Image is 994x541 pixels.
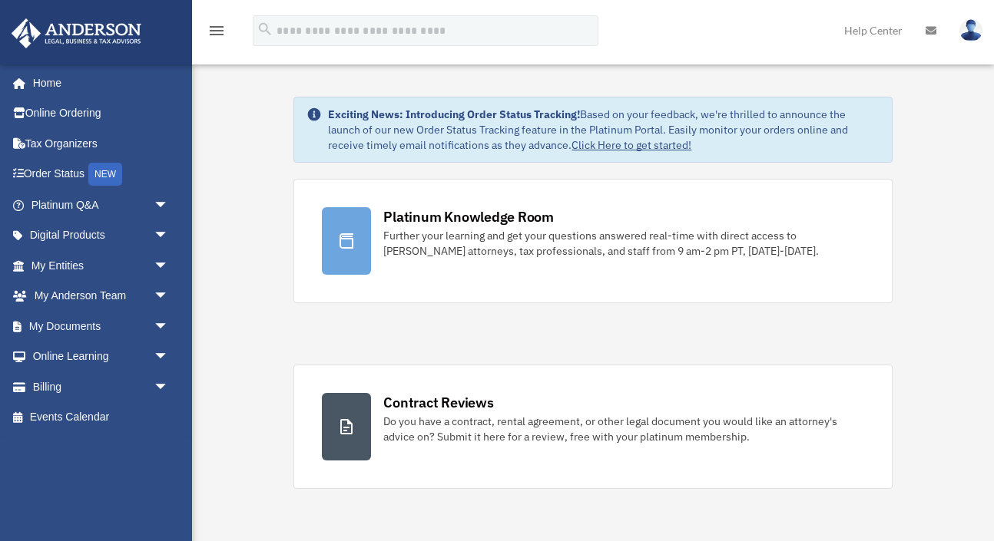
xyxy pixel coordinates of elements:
a: Online Learningarrow_drop_down [11,341,192,372]
img: User Pic [959,19,982,41]
a: Platinum Knowledge Room Further your learning and get your questions answered real-time with dire... [293,179,892,303]
span: arrow_drop_down [154,250,184,282]
a: My Entitiesarrow_drop_down [11,250,192,281]
a: My Documentsarrow_drop_down [11,311,192,341]
a: Events Calendar [11,402,192,433]
a: Click Here to get started! [572,138,691,152]
div: Based on your feedback, we're thrilled to announce the launch of our new Order Status Tracking fe... [328,107,879,153]
div: Do you have a contract, rental agreement, or other legal document you would like an attorney's ad... [383,414,863,444]
a: menu [207,27,226,40]
div: Further your learning and get your questions answered real-time with direct access to [PERSON_NAM... [383,228,863,259]
div: NEW [88,163,122,186]
a: Order StatusNEW [11,159,192,190]
strong: Exciting News: Introducing Order Status Tracking! [328,107,580,121]
span: arrow_drop_down [154,190,184,221]
span: arrow_drop_down [154,281,184,312]
a: Tax Organizers [11,128,192,159]
div: Platinum Knowledge Room [383,207,554,226]
span: arrow_drop_down [154,371,184,403]
i: menu [207,21,226,40]
img: Anderson Advisors Platinum Portal [7,18,146,48]
a: Digital Productsarrow_drop_down [11,220,192,251]
div: Contract Reviews [383,393,493,412]
span: arrow_drop_down [154,220,184,252]
a: Home [11,68,184,98]
span: arrow_drop_down [154,341,184,373]
a: My Anderson Teamarrow_drop_down [11,281,192,312]
i: search [257,21,273,38]
a: Online Ordering [11,98,192,129]
span: arrow_drop_down [154,311,184,342]
a: Billingarrow_drop_down [11,371,192,402]
a: Platinum Q&Aarrow_drop_down [11,190,192,220]
a: Contract Reviews Do you have a contract, rental agreement, or other legal document you would like... [293,365,892,489]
